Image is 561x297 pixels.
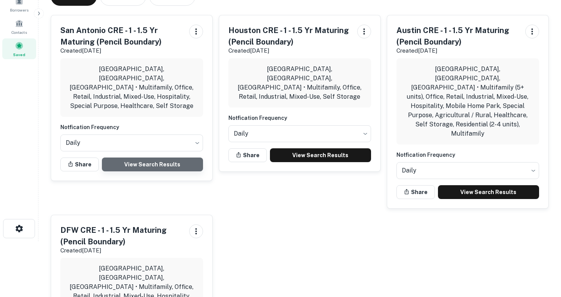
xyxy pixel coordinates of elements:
[102,158,203,171] a: View Search Results
[60,158,99,171] button: Share
[228,114,371,122] h6: Notfication Frequency
[67,65,197,111] p: [GEOGRAPHIC_DATA], [GEOGRAPHIC_DATA], [GEOGRAPHIC_DATA] • Multifamily, Office, Retail, Industrial...
[60,246,183,255] p: Created [DATE]
[60,46,183,55] p: Created [DATE]
[438,185,539,199] a: View Search Results
[60,123,203,131] h6: Notfication Frequency
[396,46,519,55] p: Created [DATE]
[396,185,435,199] button: Share
[60,132,203,154] div: Without label
[2,38,36,59] a: Saved
[60,25,183,48] h5: San Antonio CRE - 1 - 1.5 Yr Maturing (Pencil Boundary)
[396,25,519,48] h5: Austin CRE - 1 - 1.5 Yr Maturing (Pencil Boundary)
[396,160,539,181] div: Without label
[10,7,28,13] span: Borrowers
[270,148,371,162] a: View Search Results
[228,123,371,144] div: Without label
[228,25,351,48] h5: Houston CRE - 1 - 1.5 Yr Maturing (Pencil Boundary)
[12,29,27,35] span: Contacts
[228,148,267,162] button: Share
[396,151,539,159] h6: Notfication Frequency
[403,65,533,138] p: [GEOGRAPHIC_DATA], [GEOGRAPHIC_DATA], [GEOGRAPHIC_DATA] • Multifamily (5+ units), Office, Retail,...
[523,211,561,248] iframe: Chat Widget
[235,65,365,101] p: [GEOGRAPHIC_DATA], [GEOGRAPHIC_DATA], [GEOGRAPHIC_DATA] • Multifamily, Office, Retail, Industrial...
[228,46,351,55] p: Created [DATE]
[60,224,183,247] h5: DFW CRE - 1 - 1.5 Yr Maturing (Pencil Boundary)
[13,51,25,58] span: Saved
[2,16,36,37] a: Contacts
